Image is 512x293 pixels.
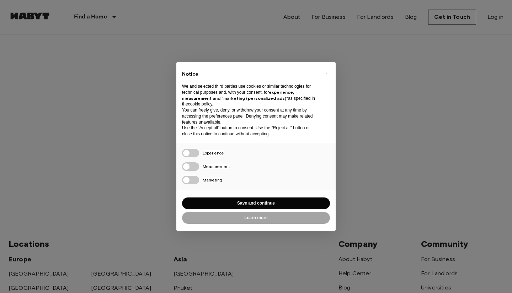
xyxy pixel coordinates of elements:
p: Use the “Accept all” button to consent. Use the “Reject all” button or close this notice to conti... [182,125,319,137]
span: × [325,69,328,78]
span: Experience [203,150,224,156]
span: Marketing [203,177,222,183]
button: Learn more [182,212,330,224]
a: cookie policy [188,102,212,107]
h2: Notice [182,71,319,78]
span: Measurement [203,164,230,169]
button: Save and continue [182,197,330,209]
p: We and selected third parties use cookies or similar technologies for technical purposes and, wit... [182,83,319,107]
button: Close this notice [321,68,332,79]
strong: experience, measurement and “marketing (personalized ads)” [182,89,294,101]
p: You can freely give, deny, or withdraw your consent at any time by accessing the preferences pane... [182,107,319,125]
